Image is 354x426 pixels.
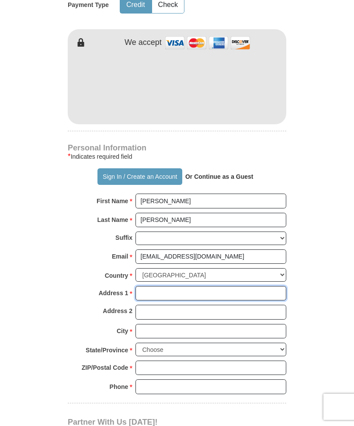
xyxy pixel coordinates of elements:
[68,151,286,162] div: Indicates required field
[115,232,132,244] strong: Suffix
[68,1,109,9] h5: Payment Type
[97,214,128,226] strong: Last Name
[112,250,128,262] strong: Email
[86,344,128,356] strong: State/Province
[68,144,286,151] h4: Personal Information
[97,168,182,185] button: Sign In / Create an Account
[110,381,128,393] strong: Phone
[105,269,128,282] strong: Country
[103,305,132,317] strong: Address 2
[97,195,128,207] strong: First Name
[185,173,253,180] strong: Or Continue as a Guest
[82,361,128,374] strong: ZIP/Postal Code
[125,38,162,48] h4: We accept
[164,34,251,52] img: credit cards accepted
[99,287,128,299] strong: Address 1
[117,325,128,337] strong: City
